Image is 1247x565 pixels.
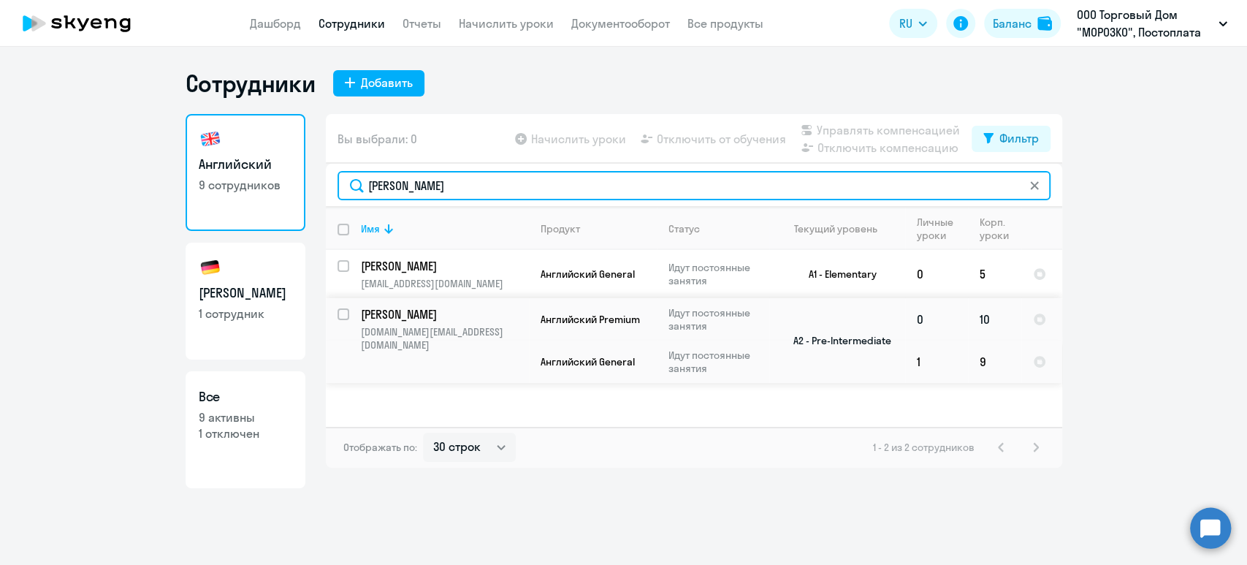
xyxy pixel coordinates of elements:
a: Дашборд [250,16,301,31]
td: 5 [968,250,1021,298]
td: 1 [905,341,968,383]
p: Идут постоянные занятия [668,261,769,287]
button: RU [889,9,937,38]
td: A1 - Elementary [769,250,905,298]
td: A2 - Pre-Intermediate [769,298,905,383]
td: 9 [968,341,1021,383]
p: Идут постоянные занятия [668,349,769,375]
div: Имя [361,222,528,235]
h3: [PERSON_NAME] [199,284,292,303]
img: english [199,127,222,151]
p: [PERSON_NAME] [361,306,526,322]
button: ООО Торговый Дом "МОРОЗКО", Постоплата [1069,6,1235,41]
button: Добавить [333,70,424,96]
a: Все продукты [687,16,763,31]
img: balance [1037,16,1052,31]
input: Поиск по имени, email, продукту или статусу [338,171,1050,200]
div: Добавить [361,74,413,91]
span: Отображать по: [343,441,417,454]
div: Статус [668,222,700,235]
div: Фильтр [999,129,1039,147]
img: german [199,256,222,279]
a: [PERSON_NAME] [361,306,528,322]
p: 9 сотрудников [199,177,292,193]
div: Баланс [993,15,1031,32]
a: Сотрудники [319,16,385,31]
div: Корп. уроки [980,216,1021,242]
p: [EMAIL_ADDRESS][DOMAIN_NAME] [361,277,528,290]
h3: Английский [199,155,292,174]
a: Начислить уроки [459,16,554,31]
a: [PERSON_NAME] [361,258,528,274]
div: Текущий уровень [781,222,904,235]
td: 0 [905,250,968,298]
p: Идут постоянные занятия [668,306,769,333]
span: RU [899,15,912,32]
a: Документооборот [571,16,670,31]
p: 1 отключен [199,425,292,441]
p: ООО Торговый Дом "МОРОЗКО", Постоплата [1077,6,1213,41]
a: Отчеты [403,16,441,31]
p: [DOMAIN_NAME][EMAIL_ADDRESS][DOMAIN_NAME] [361,325,528,352]
span: Английский Premium [541,313,640,326]
a: Английский9 сотрудников [186,114,305,231]
p: 1 сотрудник [199,306,292,322]
div: Текущий уровень [794,222,877,235]
a: [PERSON_NAME]1 сотрудник [186,243,305,360]
td: 10 [968,298,1021,341]
a: Все9 активны1 отключен [186,371,305,488]
p: [PERSON_NAME] [361,258,526,274]
span: Вы выбрали: 0 [338,130,417,148]
button: Фильтр [972,126,1050,152]
p: 9 активны [199,409,292,425]
span: Английский General [541,355,635,368]
h1: Сотрудники [186,69,316,98]
span: 1 - 2 из 2 сотрудников [873,441,975,454]
div: Имя [361,222,380,235]
h3: Все [199,387,292,406]
button: Балансbalance [984,9,1061,38]
div: Личные уроки [917,216,967,242]
div: Продукт [541,222,580,235]
span: Английский General [541,268,635,281]
td: 0 [905,298,968,341]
